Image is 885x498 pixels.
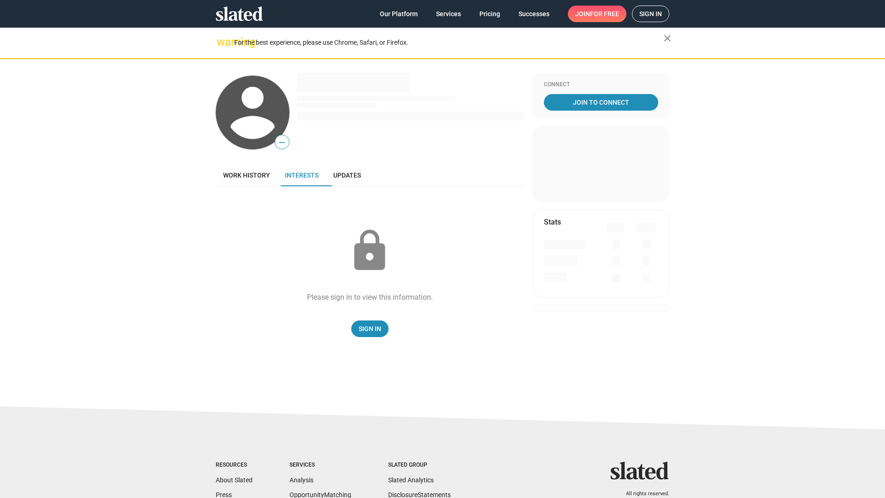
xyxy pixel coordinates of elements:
[372,6,425,22] a: Our Platform
[519,6,549,22] span: Successes
[223,172,270,179] span: Work history
[216,476,253,484] a: About Slated
[307,292,433,302] div: Please sign in to view this information.
[511,6,557,22] a: Successes
[388,462,451,469] div: Slated Group
[289,462,351,469] div: Services
[544,94,658,111] a: Join To Connect
[479,6,500,22] span: Pricing
[217,36,228,47] mat-icon: warning
[662,33,673,44] mat-icon: close
[289,476,313,484] a: Analysis
[472,6,507,22] a: Pricing
[575,6,619,22] span: Join
[436,6,461,22] span: Services
[326,164,368,186] a: Updates
[639,6,662,22] span: Sign in
[632,6,669,22] a: Sign in
[544,81,658,89] div: Connect
[546,94,656,111] span: Join To Connect
[275,136,289,148] span: —
[347,228,393,274] mat-icon: lock
[234,36,664,49] div: For the best experience, please use Chrome, Safari, or Firefox.
[388,476,434,484] a: Slated Analytics
[429,6,468,22] a: Services
[285,172,319,179] span: Interests
[544,217,561,227] mat-card-title: Stats
[216,164,277,186] a: Work history
[216,462,253,469] div: Resources
[380,6,418,22] span: Our Platform
[568,6,626,22] a: Joinfor free
[277,164,326,186] a: Interests
[590,6,619,22] span: for free
[351,320,389,337] a: Sign In
[333,172,361,179] span: Updates
[359,320,381,337] span: Sign In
